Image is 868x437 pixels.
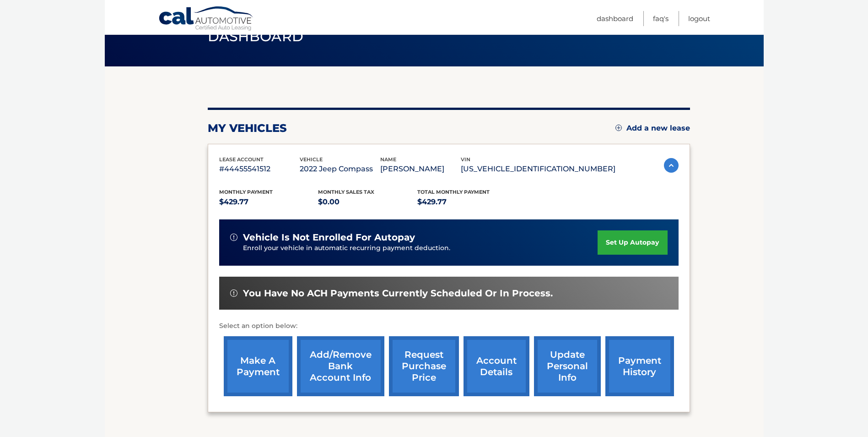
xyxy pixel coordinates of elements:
[219,189,273,195] span: Monthly Payment
[300,156,323,163] span: vehicle
[417,196,517,208] p: $429.77
[597,11,633,26] a: Dashboard
[243,232,415,243] span: vehicle is not enrolled for autopay
[464,336,529,396] a: account details
[688,11,710,26] a: Logout
[158,6,254,33] a: Cal Automotive
[598,230,667,255] a: set up autopay
[208,121,287,135] h2: my vehicles
[380,156,396,163] span: name
[615,125,622,131] img: add.svg
[605,336,674,396] a: payment history
[219,156,264,163] span: lease account
[318,189,374,195] span: Monthly sales Tax
[615,124,690,133] a: Add a new lease
[219,163,300,175] p: #44455541512
[417,189,490,195] span: Total Monthly Payment
[389,336,459,396] a: request purchase price
[300,163,380,175] p: 2022 Jeep Compass
[230,234,237,241] img: alert-white.svg
[664,158,679,173] img: accordion-active.svg
[219,321,679,332] p: Select an option below:
[461,156,470,163] span: vin
[208,28,304,45] span: Dashboard
[243,243,598,253] p: Enroll your vehicle in automatic recurring payment deduction.
[318,196,417,208] p: $0.00
[380,163,461,175] p: [PERSON_NAME]
[230,290,237,297] img: alert-white.svg
[243,288,553,299] span: You have no ACH payments currently scheduled or in process.
[224,336,292,396] a: make a payment
[461,163,615,175] p: [US_VEHICLE_IDENTIFICATION_NUMBER]
[653,11,669,26] a: FAQ's
[297,336,384,396] a: Add/Remove bank account info
[219,196,318,208] p: $429.77
[534,336,601,396] a: update personal info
